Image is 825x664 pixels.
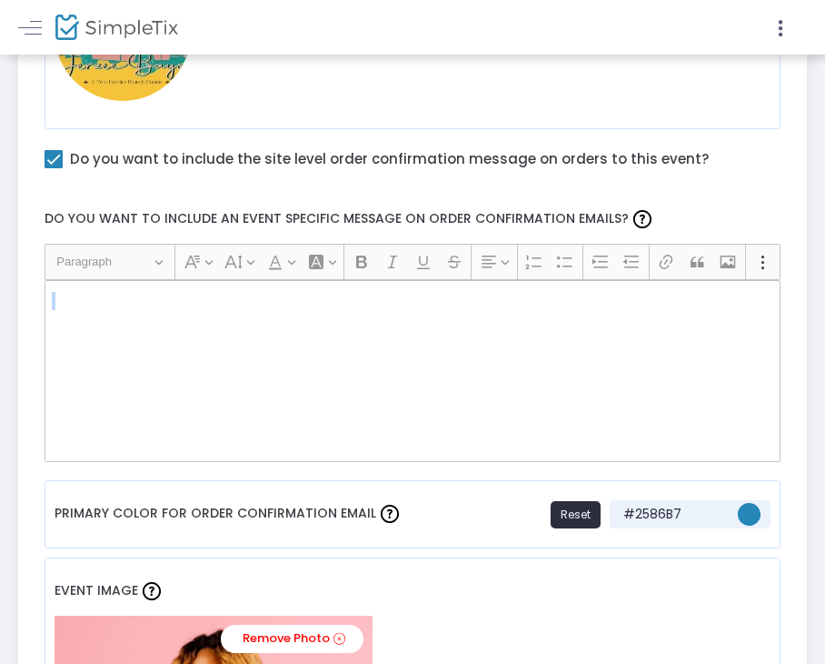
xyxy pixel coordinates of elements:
div: Rich Text Editor, main [45,280,781,462]
button: Reset [551,501,601,528]
label: Primary Color For Order Confirmation Email [55,490,403,538]
div: Editor toolbar [45,244,781,280]
span: #2586B7 [619,505,728,524]
button: Paragraph [48,247,171,276]
span: Paragraph [56,251,151,273]
a: Remove Photo [221,625,363,653]
img: question-mark [143,582,161,600]
label: Do you want to include an event specific message on order confirmation emails? [35,195,790,243]
span: Do you want to include the site level order confirmation message on orders to this event? [70,147,709,171]
kendo-colorpicker: #2586b7 [728,500,761,528]
img: question-mark [633,210,651,228]
img: question-mark [381,505,399,523]
span: Event Image [55,581,138,599]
